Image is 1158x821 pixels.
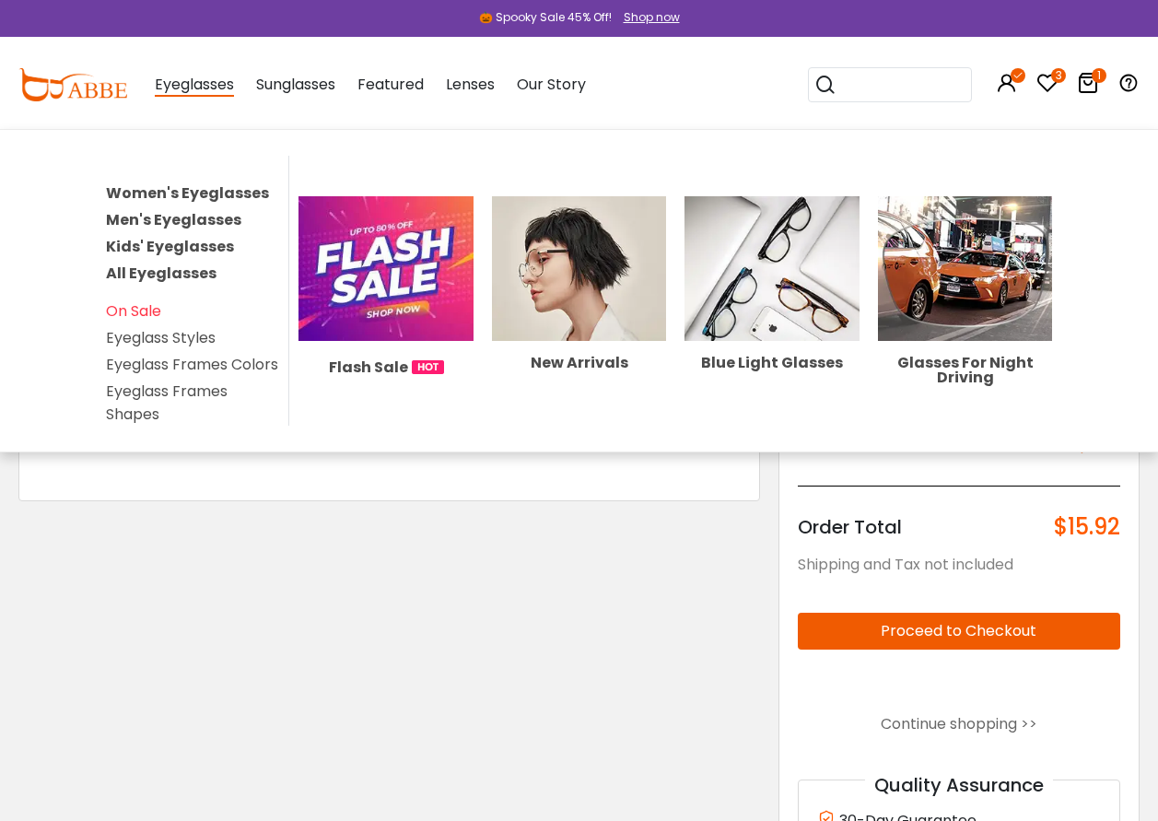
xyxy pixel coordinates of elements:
[881,713,1037,734] a: Continue shopping >>
[106,381,228,425] a: Eyeglass Frames Shapes
[298,196,474,341] img: Flash Sale
[1077,76,1099,97] a: 1
[798,514,902,540] span: Order Total
[1054,514,1120,540] span: $15.92
[684,257,860,370] a: Blue Light Glasses
[684,356,860,370] div: Blue Light Glasses
[878,257,1053,385] a: Glasses For Night Driving
[106,300,161,322] a: On Sale
[492,196,667,341] img: New Arrivals
[329,356,408,379] span: Flash Sale
[106,236,234,257] a: Kids' Eyeglasses
[492,356,667,370] div: New Arrivals
[798,664,1120,698] iframe: PayPal
[1036,76,1059,97] a: 3
[479,9,612,26] div: 🎃 Spooky Sale 45% Off!
[865,772,1053,798] span: Quality Assurance
[1092,68,1106,83] i: 1
[1051,68,1066,83] i: 3
[878,196,1053,341] img: Glasses For Night Driving
[624,9,680,26] div: Shop now
[106,327,216,348] a: Eyeglass Styles
[18,68,127,101] img: abbeglasses.com
[412,360,444,374] img: 1724998894317IetNH.gif
[798,554,1120,576] div: Shipping and Tax not included
[106,182,269,204] a: Women's Eyeglasses
[106,263,216,284] a: All Eyeglasses
[492,257,667,370] a: New Arrivals
[106,354,278,375] a: Eyeglass Frames Colors
[614,9,680,25] a: Shop now
[798,613,1120,650] button: Proceed to Checkout
[446,74,495,95] span: Lenses
[684,196,860,341] img: Blue Light Glasses
[517,74,586,95] span: Our Story
[106,209,241,230] a: Men's Eyeglasses
[298,257,474,379] a: Flash Sale
[256,74,335,95] span: Sunglasses
[357,74,424,95] span: Featured
[878,356,1053,385] div: Glasses For Night Driving
[155,74,234,97] span: Eyeglasses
